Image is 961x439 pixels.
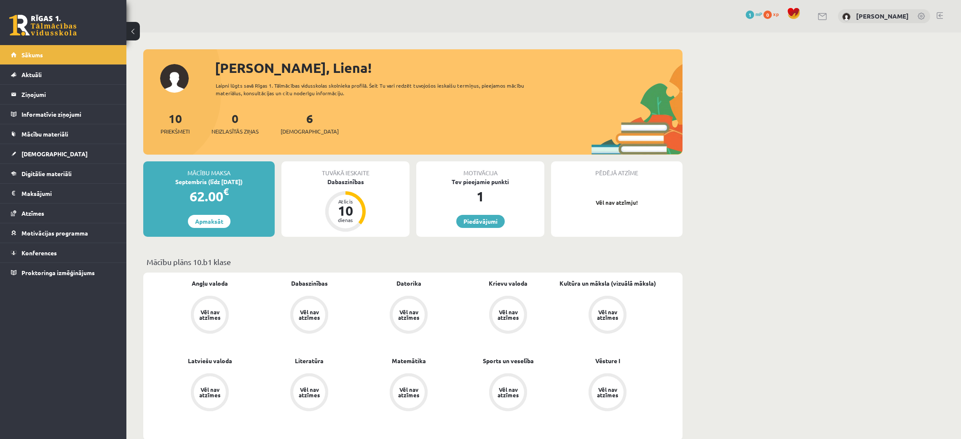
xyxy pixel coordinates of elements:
div: Vēl nav atzīmes [397,387,420,398]
a: Rīgas 1. Tālmācības vidusskola [9,15,77,36]
legend: Maksājumi [21,184,116,203]
a: Maksājumi [11,184,116,203]
span: 1 [746,11,754,19]
a: Matemātika [392,356,426,365]
div: 10 [333,204,358,217]
a: Vēl nav atzīmes [260,373,359,413]
a: Vēl nav atzīmes [359,373,458,413]
a: Krievu valoda [489,279,527,288]
a: 0Neizlasītās ziņas [211,111,259,136]
a: 6[DEMOGRAPHIC_DATA] [281,111,339,136]
a: Vēl nav atzīmes [260,296,359,335]
span: Proktoringa izmēģinājums [21,269,95,276]
p: Vēl nav atzīmju! [555,198,678,207]
a: 10Priekšmeti [161,111,190,136]
a: Informatīvie ziņojumi [11,104,116,124]
div: Tuvākā ieskaite [281,161,410,177]
span: Priekšmeti [161,127,190,136]
a: Vēl nav atzīmes [359,296,458,335]
a: Apmaksāt [188,215,230,228]
div: Vēl nav atzīmes [198,309,222,320]
div: Dabaszinības [281,177,410,186]
p: Mācību plāns 10.b1 klase [147,256,679,268]
a: Dabaszinības [291,279,328,288]
span: Motivācijas programma [21,229,88,237]
div: Septembris (līdz [DATE]) [143,177,275,186]
span: xp [773,11,779,17]
a: Datorika [396,279,421,288]
a: 0 xp [763,11,783,17]
a: Proktoringa izmēģinājums [11,263,116,282]
div: Tev pieejamie punkti [416,177,544,186]
a: 1 mP [746,11,762,17]
span: mP [755,11,762,17]
a: Ziņojumi [11,85,116,104]
div: Pēdējā atzīme [551,161,683,177]
span: Aktuāli [21,71,42,78]
div: Vēl nav atzīmes [297,309,321,320]
span: [DEMOGRAPHIC_DATA] [281,127,339,136]
span: Mācību materiāli [21,130,68,138]
a: Vēl nav atzīmes [458,373,558,413]
div: 62.00 [143,186,275,206]
a: Vēl nav atzīmes [558,373,657,413]
a: Atzīmes [11,203,116,223]
a: Angļu valoda [192,279,228,288]
div: Vēl nav atzīmes [596,309,619,320]
span: Digitālie materiāli [21,170,72,177]
a: Latviešu valoda [188,356,232,365]
a: Mācību materiāli [11,124,116,144]
span: 0 [763,11,772,19]
legend: Informatīvie ziņojumi [21,104,116,124]
div: Vēl nav atzīmes [297,387,321,398]
span: [DEMOGRAPHIC_DATA] [21,150,88,158]
span: Atzīmes [21,209,44,217]
a: Digitālie materiāli [11,164,116,183]
a: Vēl nav atzīmes [160,373,260,413]
a: Vēl nav atzīmes [558,296,657,335]
div: Mācību maksa [143,161,275,177]
a: Motivācijas programma [11,223,116,243]
a: Aktuāli [11,65,116,84]
span: Konferences [21,249,57,257]
span: Neizlasītās ziņas [211,127,259,136]
div: Atlicis [333,199,358,204]
a: Literatūra [295,356,324,365]
div: Laipni lūgts savā Rīgas 1. Tālmācības vidusskolas skolnieka profilā. Šeit Tu vari redzēt tuvojošo... [216,82,539,97]
div: Vēl nav atzīmes [397,309,420,320]
div: Motivācija [416,161,544,177]
div: Vēl nav atzīmes [198,387,222,398]
div: dienas [333,217,358,222]
span: Sākums [21,51,43,59]
div: Vēl nav atzīmes [496,309,520,320]
div: 1 [416,186,544,206]
div: Vēl nav atzīmes [596,387,619,398]
a: Vēl nav atzīmes [160,296,260,335]
span: € [223,185,229,198]
a: Vēl nav atzīmes [458,296,558,335]
a: [DEMOGRAPHIC_DATA] [11,144,116,163]
a: [PERSON_NAME] [856,12,909,20]
a: Konferences [11,243,116,262]
div: Vēl nav atzīmes [496,387,520,398]
a: Kultūra un māksla (vizuālā māksla) [559,279,656,288]
a: Dabaszinības Atlicis 10 dienas [281,177,410,233]
a: Piedāvājumi [456,215,505,228]
legend: Ziņojumi [21,85,116,104]
a: Vēsture I [595,356,620,365]
a: Sākums [11,45,116,64]
img: Liena Kočāne [842,13,851,21]
div: [PERSON_NAME], Liena! [215,58,683,78]
a: Sports un veselība [483,356,534,365]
